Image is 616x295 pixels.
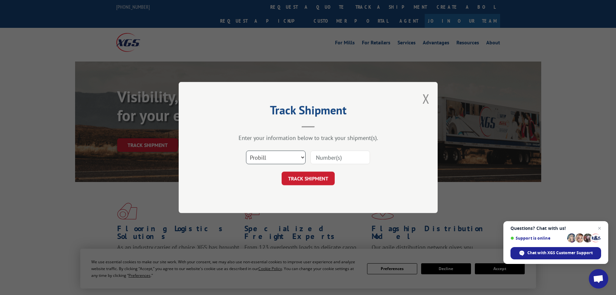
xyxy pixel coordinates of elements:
[527,250,593,256] span: Chat with XGS Customer Support
[211,134,405,142] div: Enter your information below to track your shipment(s).
[589,269,608,289] div: Open chat
[596,224,603,232] span: Close chat
[510,226,601,231] span: Questions? Chat with us!
[310,151,370,164] input: Number(s)
[510,236,565,241] span: Support is online
[282,172,335,185] button: TRACK SHIPMENT
[510,247,601,259] div: Chat with XGS Customer Support
[211,106,405,118] h2: Track Shipment
[422,90,430,107] button: Close modal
